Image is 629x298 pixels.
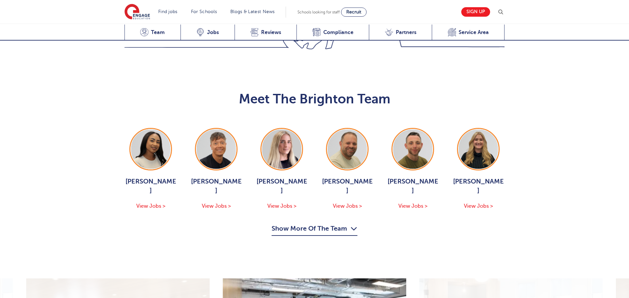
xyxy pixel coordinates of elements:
[197,130,236,169] img: Aaron Blackwell
[328,130,367,169] img: Paul Tricker
[262,130,301,169] img: Megan Parsons
[230,9,275,14] a: Blogs & Latest News
[124,4,150,20] img: Engage Education
[346,9,361,14] span: Recruit
[124,25,181,41] a: Team
[452,128,505,210] a: [PERSON_NAME] View Jobs >
[459,130,498,169] img: Gemma White
[191,9,217,14] a: For Schools
[202,203,231,209] span: View Jobs >
[323,29,353,36] span: Compliance
[181,25,235,41] a: Jobs
[136,203,165,209] span: View Jobs >
[190,177,242,195] span: [PERSON_NAME]
[297,10,340,14] span: Schools looking for staff
[131,130,170,169] img: Mia Menson
[452,177,505,195] span: [PERSON_NAME]
[387,177,439,195] span: [PERSON_NAME]
[190,128,242,210] a: [PERSON_NAME] View Jobs >
[464,203,493,209] span: View Jobs >
[124,177,177,195] span: [PERSON_NAME]
[333,203,362,209] span: View Jobs >
[432,25,505,41] a: Service Area
[459,29,489,36] span: Service Area
[235,25,297,41] a: Reviews
[369,25,432,41] a: Partners
[261,29,281,36] span: Reviews
[158,9,178,14] a: Find jobs
[124,128,177,210] a: [PERSON_NAME] View Jobs >
[256,177,308,195] span: [PERSON_NAME]
[296,25,369,41] a: Compliance
[151,29,165,36] span: Team
[461,7,490,17] a: Sign up
[393,130,432,169] img: Ryan Simmons
[387,128,439,210] a: [PERSON_NAME] View Jobs >
[321,128,373,210] a: [PERSON_NAME] View Jobs >
[256,128,308,210] a: [PERSON_NAME] View Jobs >
[396,29,416,36] span: Partners
[341,8,367,17] a: Recruit
[267,203,296,209] span: View Jobs >
[321,177,373,195] span: [PERSON_NAME]
[272,223,357,236] button: Show More Of The Team
[398,203,428,209] span: View Jobs >
[207,29,219,36] span: Jobs
[124,91,505,107] h2: Meet The Brighton Team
